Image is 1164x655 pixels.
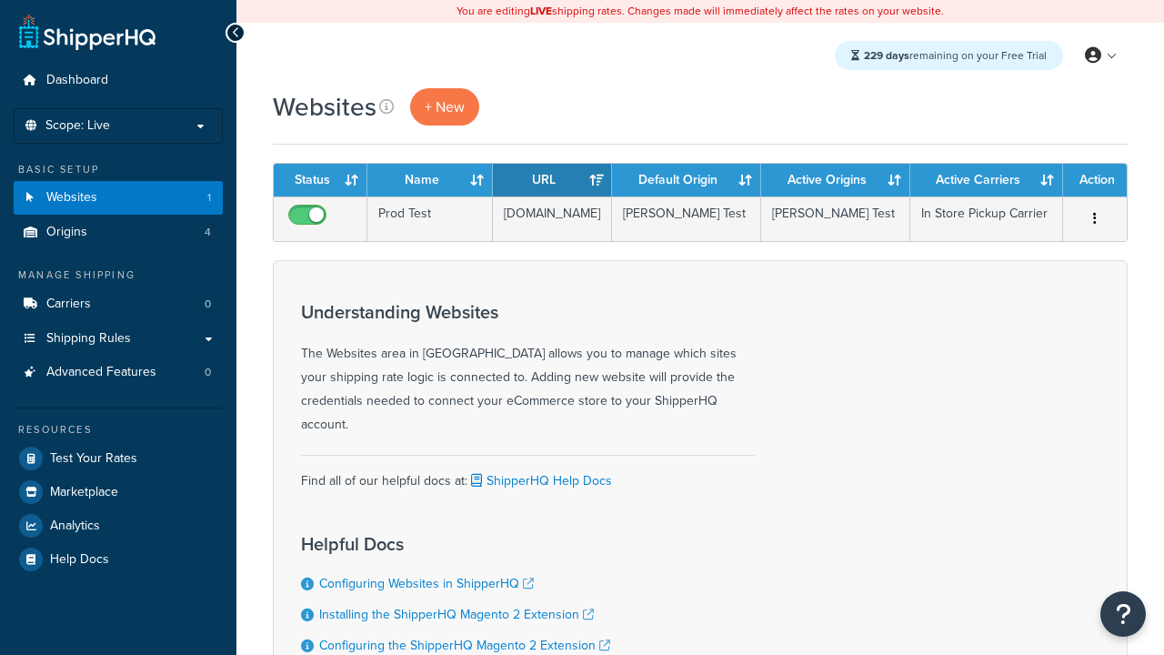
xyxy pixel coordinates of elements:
[14,162,223,177] div: Basic Setup
[14,181,223,215] a: Websites 1
[410,88,479,126] a: + New
[301,302,756,437] div: The Websites area in [GEOGRAPHIC_DATA] allows you to manage which sites your shipping rate logic ...
[612,196,761,241] td: [PERSON_NAME] Test
[910,196,1063,241] td: In Store Pickup Carrier
[46,331,131,347] span: Shipping Rules
[14,322,223,356] a: Shipping Rules
[319,574,534,593] a: Configuring Websites in ShipperHQ
[301,302,756,322] h3: Understanding Websites
[319,605,594,624] a: Installing the ShipperHQ Magento 2 Extension
[493,164,612,196] th: URL: activate to sort column ascending
[864,47,909,64] strong: 229 days
[301,534,628,554] h3: Helpful Docs
[301,455,756,493] div: Find all of our helpful docs at:
[14,216,223,249] a: Origins 4
[1063,164,1127,196] th: Action
[425,96,465,117] span: + New
[530,3,552,19] b: LIVE
[50,451,137,467] span: Test Your Rates
[50,519,100,534] span: Analytics
[14,543,223,576] a: Help Docs
[14,509,223,542] a: Analytics
[205,365,211,380] span: 0
[14,476,223,509] a: Marketplace
[46,365,156,380] span: Advanced Features
[14,64,223,97] a: Dashboard
[45,118,110,134] span: Scope: Live
[14,181,223,215] li: Websites
[761,164,910,196] th: Active Origins: activate to sort column ascending
[835,41,1063,70] div: remaining on your Free Trial
[205,297,211,312] span: 0
[761,196,910,241] td: [PERSON_NAME] Test
[19,14,156,50] a: ShipperHQ Home
[205,225,211,240] span: 4
[367,164,493,196] th: Name: activate to sort column ascending
[367,196,493,241] td: Prod Test
[14,356,223,389] a: Advanced Features 0
[14,422,223,438] div: Resources
[1100,591,1146,637] button: Open Resource Center
[46,190,97,206] span: Websites
[493,196,612,241] td: [DOMAIN_NAME]
[50,552,109,568] span: Help Docs
[910,164,1063,196] th: Active Carriers: activate to sort column ascending
[14,287,223,321] li: Carriers
[207,190,211,206] span: 1
[14,216,223,249] li: Origins
[612,164,761,196] th: Default Origin: activate to sort column ascending
[14,287,223,321] a: Carriers 0
[50,485,118,500] span: Marketplace
[14,356,223,389] li: Advanced Features
[467,471,612,490] a: ShipperHQ Help Docs
[46,225,87,240] span: Origins
[14,267,223,283] div: Manage Shipping
[319,636,610,655] a: Configuring the ShipperHQ Magento 2 Extension
[274,164,367,196] th: Status: activate to sort column ascending
[46,73,108,88] span: Dashboard
[46,297,91,312] span: Carriers
[273,89,376,125] h1: Websites
[14,442,223,475] a: Test Your Rates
